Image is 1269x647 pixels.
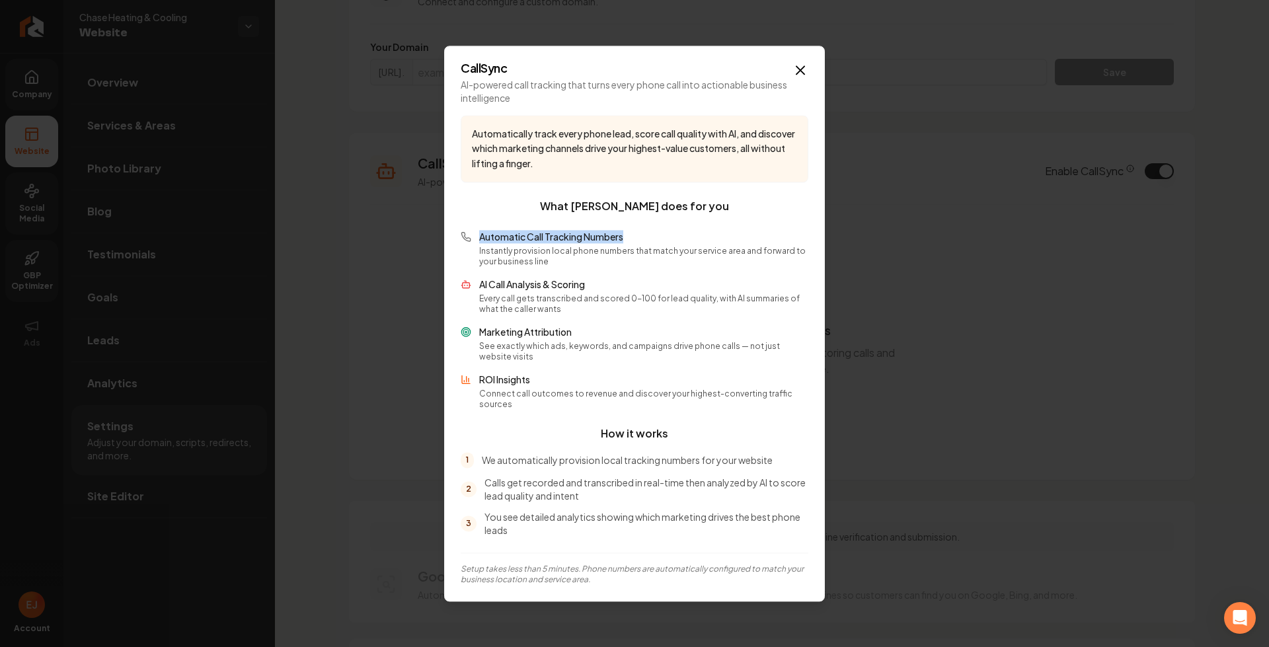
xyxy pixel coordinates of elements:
p: You see detailed analytics showing which marketing drives the best phone leads [484,510,808,537]
p: See exactly which ads, keywords, and campaigns drive phone calls — not just website visits [479,341,808,362]
span: 3 [461,515,477,531]
p: Automatically track every phone lead, score call quality with AI, and discover which marketing ch... [472,126,797,171]
h2: CallSync [461,62,808,74]
p: Marketing Attribution [479,325,808,338]
p: ROI Insights [479,373,808,386]
p: Setup takes less than 5 minutes. Phone numbers are automatically configured to match your busines... [461,564,808,585]
h3: What [PERSON_NAME] does for you [461,198,808,214]
p: Automatic Call Tracking Numbers [479,230,808,243]
span: 1 [461,452,474,468]
p: Connect call outcomes to revenue and discover your highest-converting traffic sources [479,389,808,410]
p: Every call gets transcribed and scored 0-100 for lead quality, with AI summaries of what the call... [479,293,808,315]
span: 2 [461,481,477,497]
p: AI-powered call tracking that turns every phone call into actionable business intelligence [461,78,808,104]
p: Calls get recorded and transcribed in real-time then analyzed by AI to score lead quality and intent [484,476,808,502]
p: We automatically provision local tracking numbers for your website [482,453,773,467]
p: Instantly provision local phone numbers that match your service area and forward to your business... [479,246,808,267]
h3: How it works [461,426,808,441]
p: AI Call Analysis & Scoring [479,278,808,291]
